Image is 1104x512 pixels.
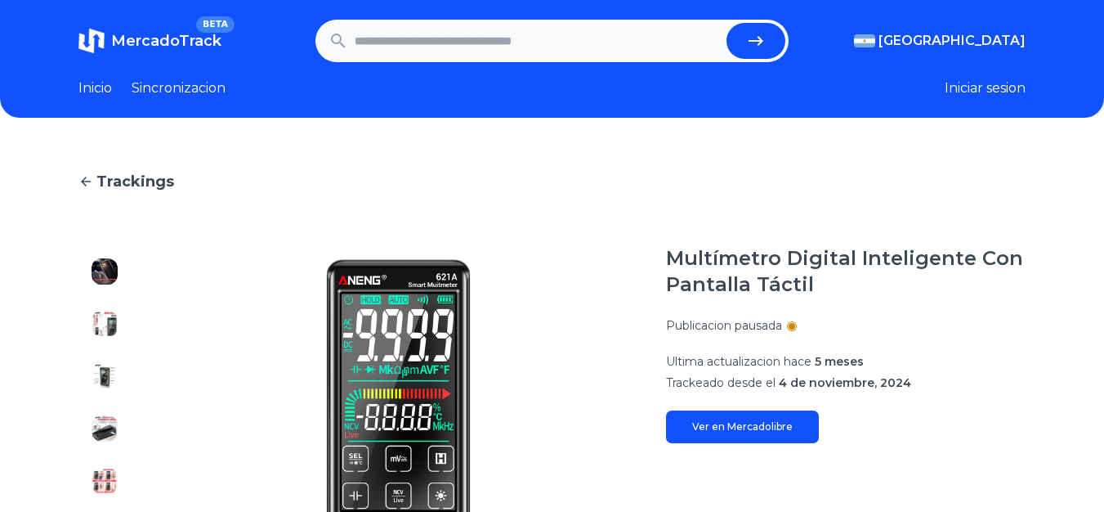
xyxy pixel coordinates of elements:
img: Multímetro Digital Inteligente Con Pantalla Táctil [92,468,118,494]
p: Publicacion pausada [666,317,782,334]
img: Multímetro Digital Inteligente Con Pantalla Táctil [92,363,118,389]
a: MercadoTrackBETA [78,28,221,54]
a: Ver en Mercadolibre [666,411,819,443]
a: Sincronizacion [132,79,226,98]
a: Trackings [78,170,1026,193]
span: MercadoTrack [111,32,221,50]
img: Multímetro Digital Inteligente Con Pantalla Táctil [92,415,118,442]
img: Argentina [854,34,875,47]
img: Multímetro Digital Inteligente Con Pantalla Táctil [92,258,118,285]
span: 5 meses [815,354,864,369]
span: Trackings [96,170,174,193]
span: Trackeado desde el [666,375,775,390]
span: Ultima actualizacion hace [666,354,811,369]
button: Iniciar sesion [945,79,1026,98]
span: [GEOGRAPHIC_DATA] [878,31,1026,51]
img: Multímetro Digital Inteligente Con Pantalla Táctil [92,311,118,337]
a: Inicio [78,79,112,98]
h1: Multímetro Digital Inteligente Con Pantalla Táctil [666,245,1026,298]
span: BETA [196,16,235,33]
span: 4 de noviembre, 2024 [779,375,911,390]
button: [GEOGRAPHIC_DATA] [854,31,1026,51]
img: MercadoTrack [78,28,105,54]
